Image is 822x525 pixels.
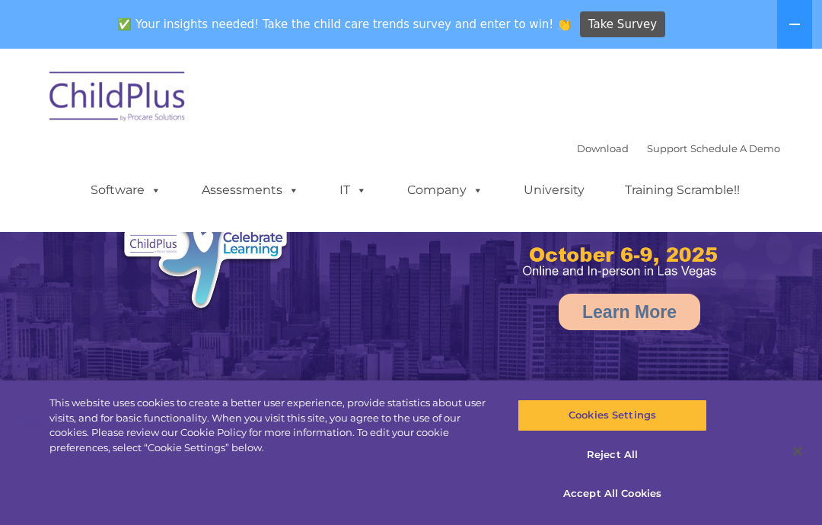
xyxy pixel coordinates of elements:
button: Cookies Settings [518,399,706,431]
a: Software [75,175,177,205]
font: | [577,142,780,154]
img: ChildPlus by Procare Solutions [42,61,194,137]
a: Download [577,142,629,154]
a: Take Survey [580,11,666,38]
button: Reject All [518,439,706,471]
a: Assessments [186,175,314,205]
div: This website uses cookies to create a better user experience, provide statistics about user visit... [49,396,493,455]
span: ✅ Your insights needed! Take the child care trends survey and enter to win! 👏 [112,10,578,40]
a: Company [392,175,499,205]
button: Close [781,434,814,468]
a: IT [324,175,382,205]
a: University [508,175,600,205]
button: Accept All Cookies [518,478,706,510]
a: Schedule A Demo [690,142,780,154]
span: Take Survey [588,11,657,38]
a: Learn More [559,294,700,330]
a: Support [647,142,687,154]
a: Training Scramble!! [610,175,755,205]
